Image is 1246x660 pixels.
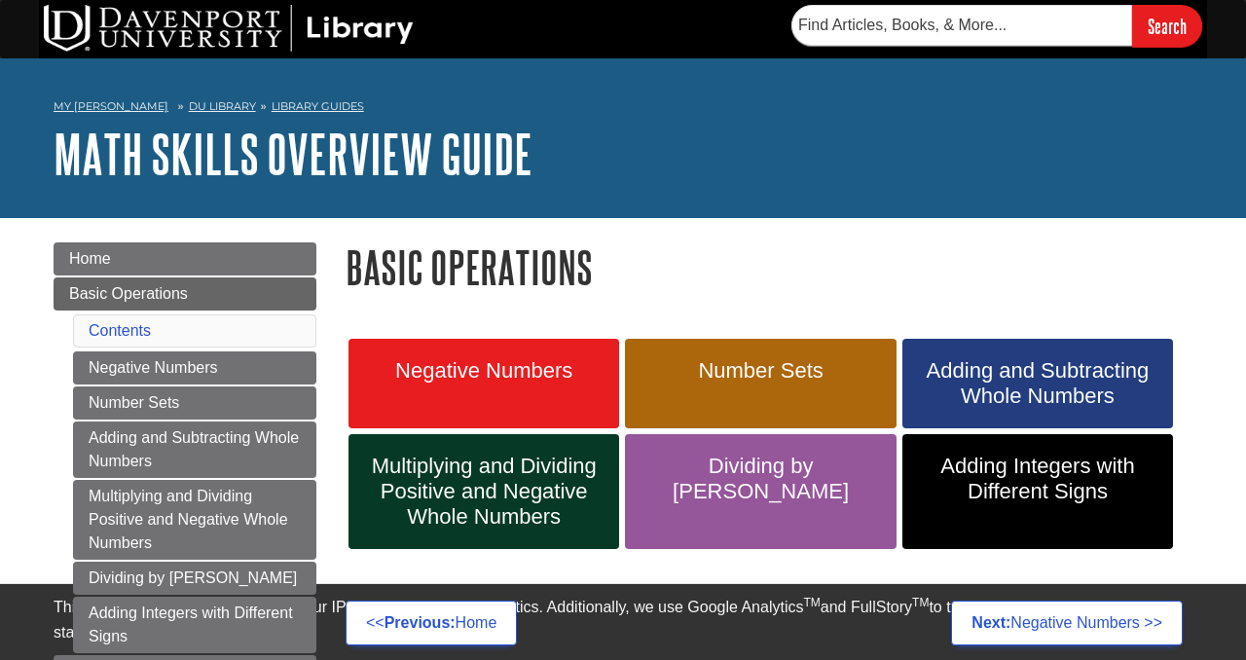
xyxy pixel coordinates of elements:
span: Multiplying and Dividing Positive and Negative Whole Numbers [363,454,605,530]
a: Number Sets [73,386,316,420]
span: Adding and Subtracting Whole Numbers [917,358,1158,409]
h1: Basic Operations [346,242,1192,292]
span: Adding Integers with Different Signs [917,454,1158,504]
a: Adding and Subtracting Whole Numbers [73,422,316,478]
a: Home [54,242,316,275]
a: Contents [89,322,151,339]
a: My [PERSON_NAME] [54,98,168,115]
span: Dividing by [PERSON_NAME] [640,454,881,504]
form: Searches DU Library's articles, books, and more [791,5,1202,47]
a: Basic Operations [54,277,316,311]
a: <<Previous:Home [346,601,517,645]
nav: breadcrumb [54,93,1192,125]
span: Number Sets [640,358,881,384]
input: Search [1132,5,1202,47]
strong: Previous: [385,614,456,631]
a: Multiplying and Dividing Positive and Negative Whole Numbers [348,434,619,549]
a: Math Skills Overview Guide [54,124,532,184]
a: Dividing by [PERSON_NAME] [625,434,896,549]
a: Negative Numbers [73,351,316,385]
a: Multiplying and Dividing Positive and Negative Whole Numbers [73,480,316,560]
a: Next:Negative Numbers >> [951,601,1183,645]
a: Dividing by [PERSON_NAME] [73,562,316,595]
a: Adding and Subtracting Whole Numbers [902,339,1173,428]
span: Negative Numbers [363,358,605,384]
img: DU Library [44,5,414,52]
span: Home [69,250,111,267]
a: Negative Numbers [348,339,619,428]
a: Adding Integers with Different Signs [73,597,316,653]
a: Adding Integers with Different Signs [902,434,1173,549]
a: DU Library [189,99,256,113]
strong: Next: [971,614,1010,631]
span: Basic Operations [69,285,188,302]
input: Find Articles, Books, & More... [791,5,1132,46]
a: Number Sets [625,339,896,428]
a: Library Guides [272,99,364,113]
